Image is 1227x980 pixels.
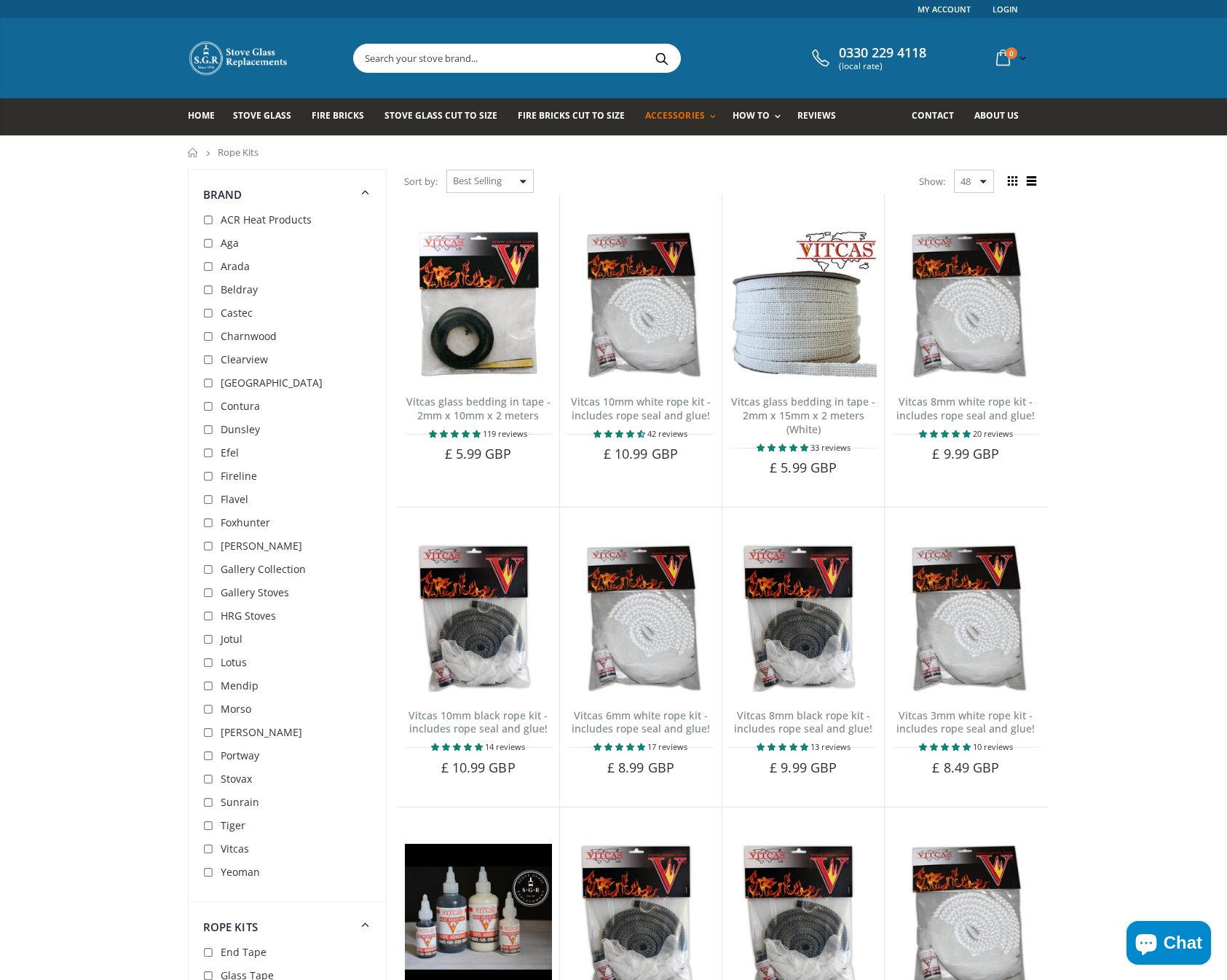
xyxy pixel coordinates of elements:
[734,708,872,736] a: Vitcas 8mm black rope kit - includes rope seal and glue!
[572,708,710,736] a: Vitcas 6mm white rope kit - includes rope seal and glue!
[354,44,843,72] input: Search your stove brand...
[647,428,687,439] span: 42 reviews
[607,759,674,776] span: £ 8.99 GBP
[221,842,249,855] span: Vitcas
[1006,47,1017,59] span: 0
[221,329,277,343] span: Charnwood
[445,445,512,462] span: £ 5.99 GBP
[974,109,1019,122] span: About us
[485,741,525,752] span: 14 reviews
[757,442,810,453] span: 4.88 stars
[730,544,877,691] img: Vitcas black rope, glue and gloves kit 8mm
[203,920,258,934] span: Rope Kits
[919,428,973,439] span: 4.90 stars
[912,109,954,122] span: Contact
[221,725,302,739] span: [PERSON_NAME]
[221,632,242,646] span: Jotul
[221,655,247,669] span: Lotus
[839,61,926,71] span: (local rate)
[567,544,714,691] img: Vitcas white rope, glue and gloves kit 6mm
[1024,173,1040,189] span: List view
[896,395,1035,422] a: Vitcas 8mm white rope kit - includes rope seal and glue!
[839,45,926,61] span: 0330 229 4118
[932,759,999,776] span: £ 8.49 GBP
[431,741,485,752] span: 5.00 stars
[912,98,965,135] a: Contact
[974,98,1030,135] a: About us
[203,187,242,202] span: Brand
[221,748,259,762] span: Portway
[409,708,548,736] a: Vitcas 10mm black rope kit - includes rope seal and glue!
[221,352,268,366] span: Clearview
[221,236,239,250] span: Aga
[892,231,1039,378] img: Vitcas white rope, glue and gloves kit 8mm
[221,515,270,529] span: Foxhunter
[221,818,245,832] span: Tiger
[384,98,508,135] a: Stove Glass Cut To Size
[571,395,711,422] a: Vitcas 10mm white rope kit - includes rope seal and glue!
[405,544,552,691] img: Vitcas black rope, glue and gloves kit 10mm
[221,795,259,809] span: Sunrain
[645,98,722,135] a: Accessories
[221,585,289,599] span: Gallery Stoves
[312,109,364,122] span: Fire Bricks
[919,170,945,193] span: Show:
[518,98,636,135] a: Fire Bricks Cut To Size
[221,945,267,959] span: End Tape
[797,109,836,122] span: Reviews
[770,459,837,476] span: £ 5.99 GBP
[593,428,647,439] span: 4.67 stars
[919,741,973,752] span: 5.00 stars
[384,109,497,122] span: Stove Glass Cut To Size
[731,395,875,436] a: Vitcas glass bedding in tape - 2mm x 15mm x 2 meters (White)
[733,109,770,122] span: How To
[188,40,290,76] img: Stove Glass Replacement
[1005,173,1021,189] span: Grid view
[429,428,483,439] span: 4.85 stars
[221,259,250,273] span: Arada
[604,445,678,462] span: £ 10.99 GBP
[221,469,257,483] span: Fireline
[810,741,851,752] span: 13 reviews
[221,376,323,390] span: [GEOGRAPHIC_DATA]
[645,109,704,122] span: Accessories
[757,741,810,752] span: 4.77 stars
[188,148,199,157] a: Home
[233,109,291,122] span: Stove Glass
[405,231,552,378] img: Vitcas stove glass bedding in tape
[646,44,679,72] button: Search
[973,428,1013,439] span: 20 reviews
[406,395,551,422] a: Vitcas glass bedding in tape - 2mm x 10mm x 2 meters
[188,109,215,122] span: Home
[733,98,788,135] a: How To
[973,741,1013,752] span: 10 reviews
[221,306,253,320] span: Castec
[221,772,252,786] span: Stovax
[647,741,687,752] span: 17 reviews
[892,544,1039,691] img: Vitcas white rope, glue and gloves kit 3mm
[797,98,847,135] a: Reviews
[730,231,877,378] img: Vitcas stove glass bedding in tape
[404,169,438,194] span: Sort by:
[441,759,516,776] span: £ 10.99 GBP
[483,428,527,439] span: 119 reviews
[221,562,306,576] span: Gallery Collection
[218,146,259,159] span: Rope Kits
[932,445,999,462] span: £ 9.99 GBP
[221,399,260,413] span: Contura
[770,759,837,776] span: £ 9.99 GBP
[221,422,260,436] span: Dunsley
[221,865,260,879] span: Yeoman
[221,213,312,226] span: ACR Heat Products
[188,98,226,135] a: Home
[808,45,926,71] a: 0330 229 4118 (local rate)
[312,98,375,135] a: Fire Bricks
[221,446,239,459] span: Efel
[810,442,851,453] span: 33 reviews
[221,702,251,716] span: Morso
[518,109,625,122] span: Fire Bricks Cut To Size
[221,282,258,296] span: Beldray
[221,609,276,623] span: HRG Stoves
[593,741,647,752] span: 4.94 stars
[233,98,302,135] a: Stove Glass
